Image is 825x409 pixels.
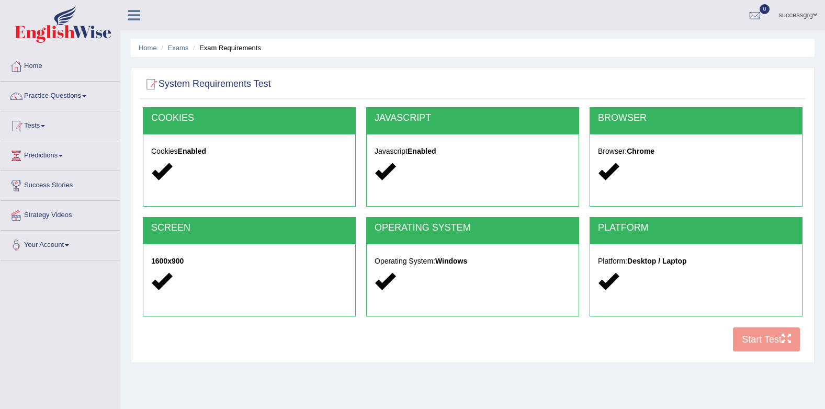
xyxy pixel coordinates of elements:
[760,4,770,14] span: 0
[168,44,189,52] a: Exams
[151,147,347,155] h5: Cookies
[190,43,261,53] li: Exam Requirements
[1,171,120,197] a: Success Stories
[1,82,120,108] a: Practice Questions
[178,147,206,155] strong: Enabled
[151,257,184,265] strong: 1600x900
[1,141,120,167] a: Predictions
[1,201,120,227] a: Strategy Videos
[598,113,794,123] h2: BROWSER
[598,147,794,155] h5: Browser:
[375,147,571,155] h5: Javascript
[151,113,347,123] h2: COOKIES
[375,113,571,123] h2: JAVASCRIPT
[151,223,347,233] h2: SCREEN
[375,223,571,233] h2: OPERATING SYSTEM
[408,147,436,155] strong: Enabled
[435,257,467,265] strong: Windows
[598,223,794,233] h2: PLATFORM
[1,231,120,257] a: Your Account
[598,257,794,265] h5: Platform:
[1,52,120,78] a: Home
[139,44,157,52] a: Home
[627,147,654,155] strong: Chrome
[375,257,571,265] h5: Operating System:
[1,111,120,138] a: Tests
[143,76,271,92] h2: System Requirements Test
[627,257,687,265] strong: Desktop / Laptop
